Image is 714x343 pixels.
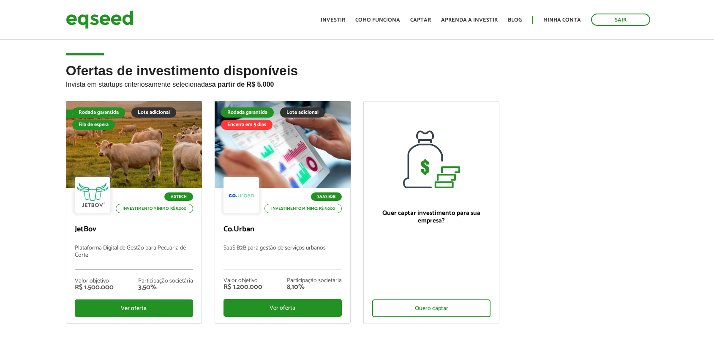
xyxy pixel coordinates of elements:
[66,110,109,118] div: Fila de espera
[223,225,342,234] p: Co.Urban
[212,81,274,88] strong: a partir de R$ 5.000
[264,204,342,213] p: Investimento mínimo: R$ 5.000
[75,299,193,317] div: Ver oferta
[138,278,193,284] div: Participação societária
[215,101,351,324] a: Rodada garantida Lote adicional Encerra em 5 dias SaaS B2B Investimento mínimo: R$ 5.000 Co.Urban...
[66,63,648,101] h2: Ofertas de investimento disponíveis
[138,284,193,291] div: 3,50%
[164,192,193,201] p: Agtech
[223,278,262,284] div: Valor objetivo
[223,284,262,291] div: R$ 1.200.000
[116,204,193,213] p: Investimento mínimo: R$ 5.000
[372,209,491,225] p: Quer captar investimento para sua empresa?
[221,107,274,118] div: Rodada garantida
[66,101,202,324] a: Fila de espera Rodada garantida Lote adicional Fila de espera Agtech Investimento mínimo: R$ 5.00...
[363,101,499,324] a: Quer captar investimento para sua empresa? Quero captar
[543,17,581,23] a: Minha conta
[287,284,342,291] div: 8,10%
[75,278,114,284] div: Valor objetivo
[131,107,176,118] div: Lote adicional
[223,245,342,269] p: SaaS B2B para gestão de serviços urbanos
[66,8,134,31] img: EqSeed
[75,245,193,270] p: Plataforma Digital de Gestão para Pecuária de Corte
[355,17,400,23] a: Como funciona
[410,17,431,23] a: Captar
[441,17,498,23] a: Aprenda a investir
[372,299,491,317] div: Quero captar
[280,107,325,118] div: Lote adicional
[591,14,650,26] a: Sair
[75,225,193,234] p: JetBov
[321,17,345,23] a: Investir
[66,78,648,88] p: Invista em startups criteriosamente selecionadas
[311,192,342,201] p: SaaS B2B
[287,278,342,284] div: Participação societária
[75,284,114,291] div: R$ 1.500.000
[221,120,273,130] div: Encerra em 5 dias
[72,120,115,130] div: Fila de espera
[72,107,125,118] div: Rodada garantida
[508,17,522,23] a: Blog
[223,299,342,317] div: Ver oferta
